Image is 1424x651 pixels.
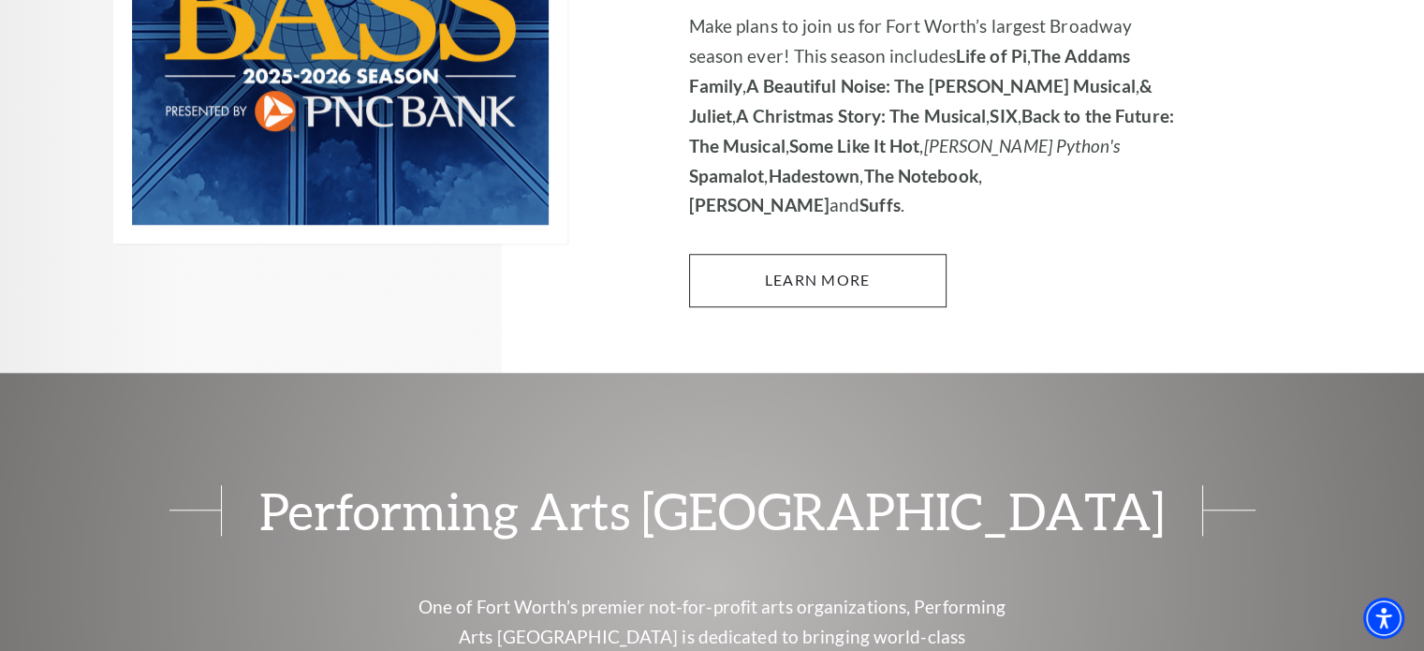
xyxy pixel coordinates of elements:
strong: Suffs [859,194,901,215]
strong: Spamalot [689,165,765,186]
strong: Back to the Future: The Musical [689,105,1174,156]
strong: [PERSON_NAME] [689,194,829,215]
strong: & Juliet [689,75,1152,126]
strong: Life of Pi [956,45,1027,67]
em: [PERSON_NAME] Python's [923,135,1119,156]
span: Performing Arts [GEOGRAPHIC_DATA] [221,485,1203,536]
div: Accessibility Menu [1363,598,1404,639]
p: Make plans to join us for Fort Worth’s largest Broadway season ever! This season includes , , , ,... [689,11,1190,221]
strong: A Christmas Story: The Musical [736,105,986,126]
a: Learn More 2025-2026 Broadway at the Bass Season presented by PNC Bank [689,254,947,306]
strong: Hadestown [768,165,859,186]
strong: A Beautiful Noise: The [PERSON_NAME] Musical [746,75,1135,96]
strong: The Addams Family [689,45,1130,96]
strong: Some Like It Hot [789,135,920,156]
strong: The Notebook [863,165,977,186]
strong: SIX [990,105,1017,126]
